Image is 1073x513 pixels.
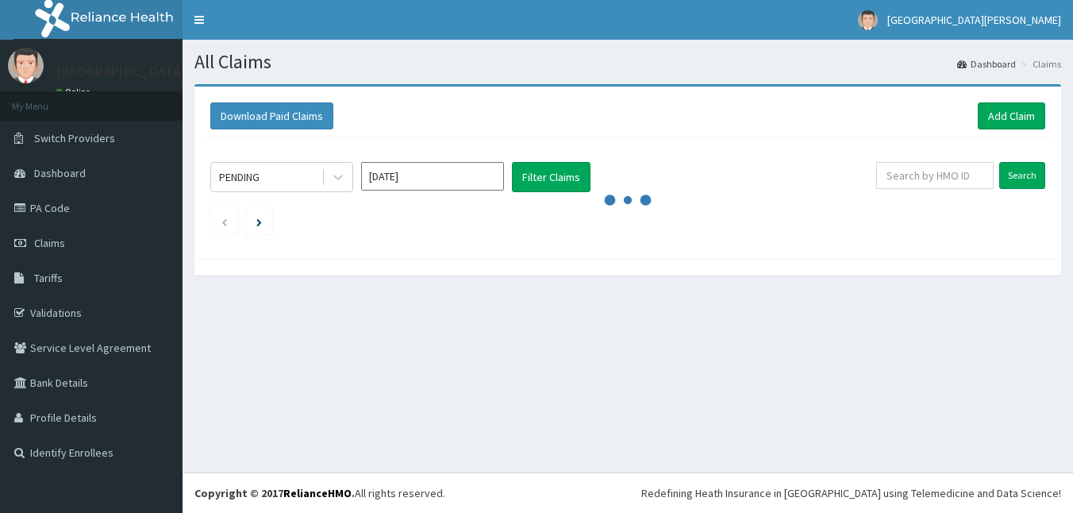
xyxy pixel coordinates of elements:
input: Search [999,162,1045,189]
h1: All Claims [194,52,1061,72]
div: PENDING [219,169,260,185]
a: Add Claim [978,102,1045,129]
svg: audio-loading [604,176,652,224]
button: Filter Claims [512,162,590,192]
footer: All rights reserved. [183,472,1073,513]
img: User Image [858,10,878,30]
div: Redefining Heath Insurance in [GEOGRAPHIC_DATA] using Telemedicine and Data Science! [641,485,1061,501]
span: [GEOGRAPHIC_DATA][PERSON_NAME] [887,13,1061,27]
a: RelianceHMO [283,486,352,500]
input: Select Month and Year [361,162,504,191]
span: Tariffs [34,271,63,285]
strong: Copyright © 2017 . [194,486,355,500]
a: Online [56,87,94,98]
span: Dashboard [34,166,86,180]
button: Download Paid Claims [210,102,333,129]
img: User Image [8,48,44,83]
input: Search by HMO ID [876,162,994,189]
a: Next page [256,214,262,229]
span: Claims [34,236,65,250]
a: Dashboard [957,57,1016,71]
a: Previous page [221,214,228,229]
li: Claims [1017,57,1061,71]
p: [GEOGRAPHIC_DATA][PERSON_NAME] [56,64,290,79]
span: Switch Providers [34,131,115,145]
